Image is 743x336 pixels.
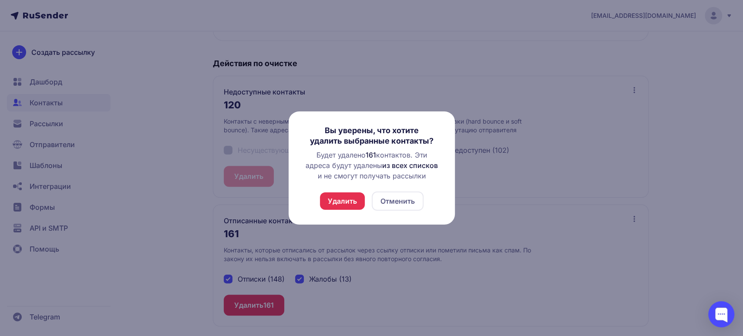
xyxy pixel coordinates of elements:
div: Будет удалено контактов. Эти адреса будут удалены и не смогут получать рассылки [303,150,441,181]
h3: Вы уверены, что хотите удалить выбранные контакты? [303,125,441,146]
span: из всех списков [382,161,438,170]
button: Отменить [372,192,424,211]
span: 161 [366,151,376,159]
button: Удалить [320,192,365,210]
